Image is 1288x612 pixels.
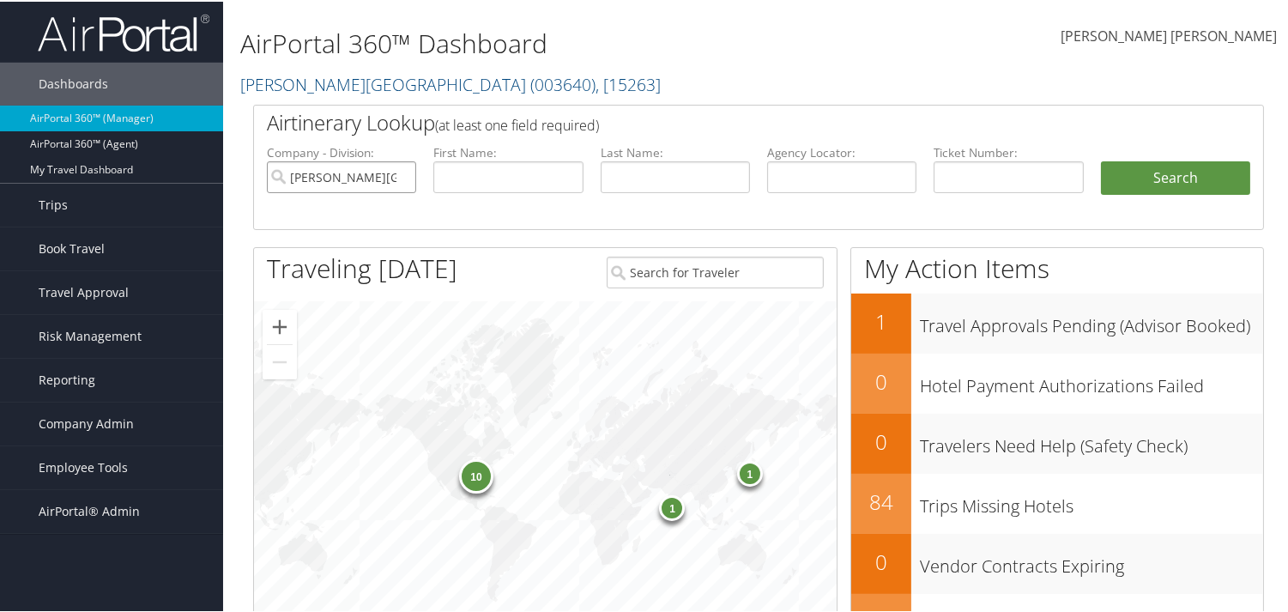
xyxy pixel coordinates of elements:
[39,270,129,312] span: Travel Approval
[240,24,931,60] h1: AirPortal 360™ Dashboard
[240,71,661,94] a: [PERSON_NAME][GEOGRAPHIC_DATA]
[767,142,916,160] label: Agency Locator:
[1061,25,1277,44] span: [PERSON_NAME] [PERSON_NAME]
[737,459,763,485] div: 1
[596,71,661,94] span: , [ 15263 ]
[433,142,583,160] label: First Name:
[851,546,911,575] h2: 0
[1101,160,1250,194] button: Search
[660,493,686,518] div: 1
[459,457,493,492] div: 10
[39,313,142,356] span: Risk Management
[530,71,596,94] span: ( 003640 )
[39,445,128,488] span: Employee Tools
[263,308,297,342] button: Zoom in
[263,343,297,378] button: Zoom out
[38,11,209,52] img: airportal-logo.png
[39,182,68,225] span: Trips
[851,249,1263,285] h1: My Action Items
[851,306,911,335] h2: 1
[851,532,1263,592] a: 0Vendor Contracts Expiring
[920,544,1263,577] h3: Vendor Contracts Expiring
[39,401,134,444] span: Company Admin
[851,412,1263,472] a: 0Travelers Need Help (Safety Check)
[607,255,824,287] input: Search for Traveler
[267,106,1166,136] h2: Airtinerary Lookup
[851,352,1263,412] a: 0Hotel Payment Authorizations Failed
[851,366,911,395] h2: 0
[1061,9,1277,62] a: [PERSON_NAME] [PERSON_NAME]
[435,114,599,133] span: (at least one field required)
[920,484,1263,517] h3: Trips Missing Hotels
[39,488,140,531] span: AirPortal® Admin
[39,226,105,269] span: Book Travel
[39,357,95,400] span: Reporting
[39,61,108,104] span: Dashboards
[267,142,416,160] label: Company - Division:
[267,249,457,285] h1: Traveling [DATE]
[920,364,1263,397] h3: Hotel Payment Authorizations Failed
[851,472,1263,532] a: 84Trips Missing Hotels
[851,426,911,455] h2: 0
[934,142,1083,160] label: Ticket Number:
[920,304,1263,336] h3: Travel Approvals Pending (Advisor Booked)
[601,142,750,160] label: Last Name:
[851,292,1263,352] a: 1Travel Approvals Pending (Advisor Booked)
[920,424,1263,457] h3: Travelers Need Help (Safety Check)
[851,486,911,515] h2: 84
